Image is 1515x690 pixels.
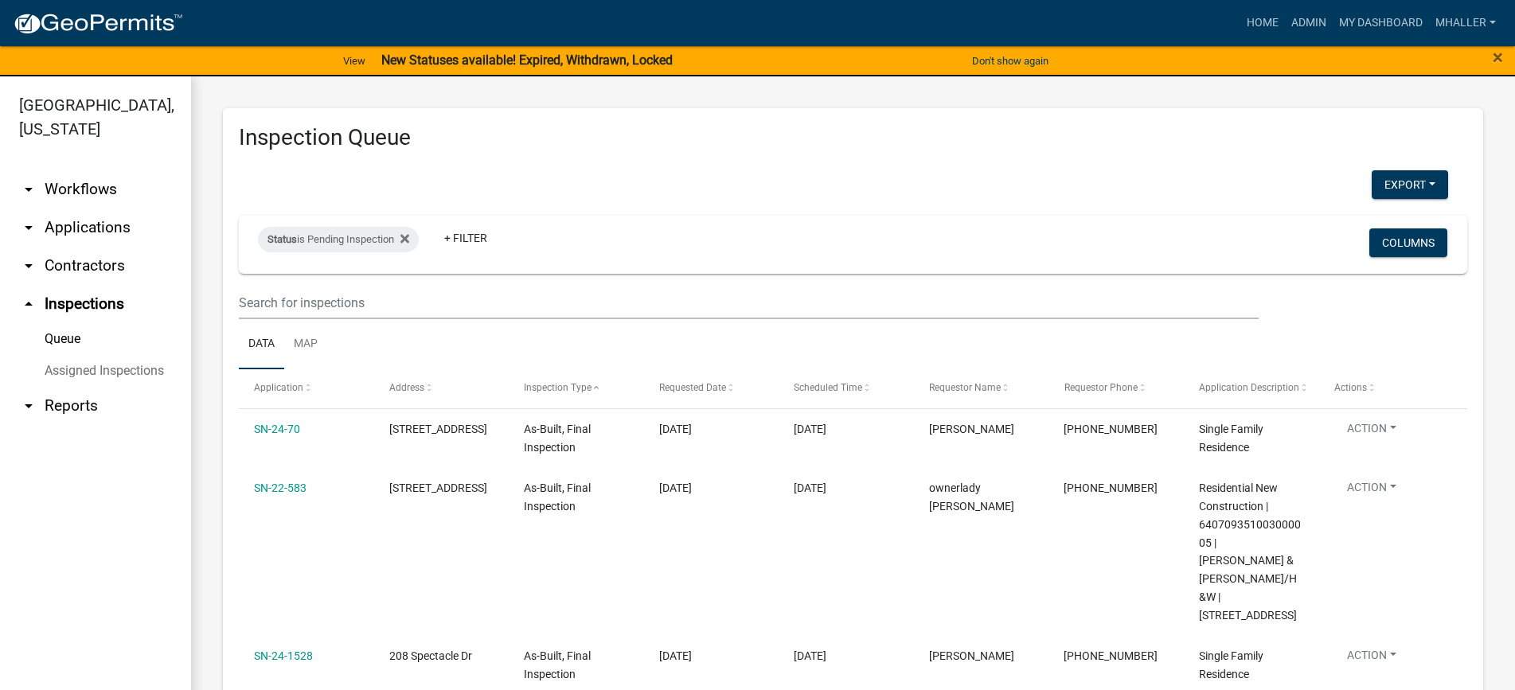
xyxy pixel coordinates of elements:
a: Home [1240,8,1285,38]
div: [DATE] [794,420,898,439]
span: Requestor Phone [1064,382,1137,393]
span: 219-616-8156 [1064,481,1158,494]
i: arrow_drop_down [19,218,38,237]
a: My Dashboard [1333,8,1429,38]
span: As-Built, Final Inspection [524,423,591,454]
a: Data [239,319,284,370]
i: arrow_drop_up [19,294,38,314]
span: Inspection Type [524,382,592,393]
a: SN-24-70 [254,423,300,435]
button: Action [1334,420,1409,443]
span: 08/18/2025 [659,481,692,494]
datatable-header-cell: Address [374,369,510,407]
span: Residential New Construction | 640709351003000005 | Vales James R & Rebecca L/H&W | 1016 COUNTRY ... [1199,481,1301,621]
datatable-header-cell: Actions [1318,369,1454,407]
a: SN-22-583 [254,481,307,494]
button: Columns [1369,228,1447,257]
datatable-header-cell: Scheduled Time [779,369,914,407]
span: scott farabaugh [929,649,1014,662]
span: 08/13/2025 [659,649,692,662]
span: Address [389,382,424,393]
i: arrow_drop_down [19,180,38,199]
span: Application [254,382,303,393]
button: Close [1493,48,1503,67]
button: Don't show again [966,48,1055,74]
datatable-header-cell: Inspection Type [509,369,644,407]
h3: Inspection Queue [239,124,1467,151]
span: Status [267,233,297,245]
div: [DATE] [794,647,898,665]
span: × [1493,46,1503,68]
datatable-header-cell: Application Description [1184,369,1319,407]
button: Action [1334,647,1409,670]
span: As-Built, Final Inspection [524,481,591,513]
span: Single Family Residence [1199,649,1263,680]
span: Requestor Name [929,382,1001,393]
span: 08/22/2025 [659,423,692,435]
datatable-header-cell: Requestor Phone [1048,369,1184,407]
span: 170 N Winterberry Dr [389,423,487,435]
span: Actions [1334,382,1367,393]
datatable-header-cell: Requested Date [644,369,779,407]
div: is Pending Inspection [258,227,419,252]
span: 208 Spectacle Dr [389,649,472,662]
span: Scheduled Time [794,382,862,393]
a: Map [284,319,327,370]
span: 219-465-8196 [1064,649,1158,662]
a: View [337,48,372,74]
span: ownerlady Becky [929,481,1014,513]
span: Requested Date [659,382,726,393]
span: Application Description [1199,382,1299,393]
span: 1016 COUNTRY CREEK LN [389,481,487,494]
button: Action [1334,479,1409,502]
datatable-header-cell: Application [239,369,374,407]
datatable-header-cell: Requestor Name [914,369,1049,407]
i: arrow_drop_down [19,256,38,275]
input: Search for inspections [239,287,1259,319]
a: SN-24-1528 [254,649,313,662]
a: mhaller [1429,8,1502,38]
div: [DATE] [794,479,898,497]
a: Admin [1285,8,1333,38]
a: + Filter [431,224,500,252]
button: Export [1372,170,1448,199]
span: Single Family Residence [1199,423,1263,454]
span: As-Built, Final Inspection [524,649,591,680]
i: arrow_drop_down [19,396,38,415]
strong: New Statuses available! Expired, Withdrawn, Locked [381,53,673,68]
span: delgado [929,423,1014,435]
span: 219-678-6433 [1064,423,1158,435]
